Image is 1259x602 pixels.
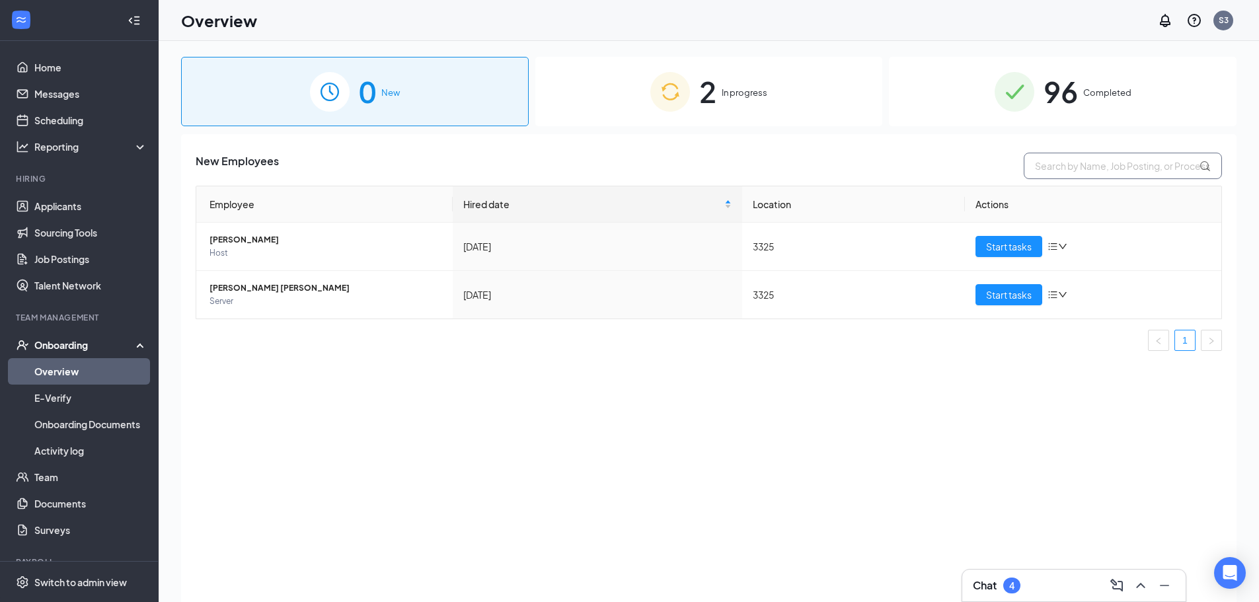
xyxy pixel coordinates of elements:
a: Job Postings [34,246,147,272]
a: Documents [34,490,147,517]
a: Applicants [34,193,147,219]
h1: Overview [181,9,257,32]
a: Activity log [34,437,147,464]
span: Start tasks [986,239,1032,254]
span: down [1058,290,1067,299]
span: Host [210,246,442,260]
span: right [1207,337,1215,345]
svg: UserCheck [16,338,29,352]
span: 96 [1044,69,1078,114]
button: Start tasks [975,284,1042,305]
a: Surveys [34,517,147,543]
span: Completed [1083,86,1131,99]
div: Onboarding [34,338,136,352]
div: 4 [1009,580,1014,591]
a: Overview [34,358,147,385]
th: Location [742,186,965,223]
span: 2 [699,69,716,114]
div: Open Intercom Messenger [1214,557,1246,589]
a: Messages [34,81,147,107]
th: Employee [196,186,453,223]
div: Reporting [34,140,148,153]
a: 1 [1175,330,1195,350]
span: In progress [722,86,767,99]
span: bars [1048,241,1058,252]
th: Actions [965,186,1221,223]
a: Talent Network [34,272,147,299]
li: Next Page [1201,330,1222,351]
div: S3 [1219,15,1229,26]
svg: QuestionInfo [1186,13,1202,28]
div: Switch to admin view [34,576,127,589]
button: ChevronUp [1130,575,1151,596]
div: [DATE] [463,287,732,302]
svg: ChevronUp [1133,578,1149,593]
div: Team Management [16,312,145,323]
svg: Settings [16,576,29,589]
div: [DATE] [463,239,732,254]
svg: Minimize [1157,578,1172,593]
span: Hired date [463,197,722,211]
svg: Analysis [16,140,29,153]
span: down [1058,242,1067,251]
span: New Employees [196,153,279,179]
td: 3325 [742,271,965,319]
svg: Collapse [128,14,141,27]
span: Start tasks [986,287,1032,302]
button: right [1201,330,1222,351]
svg: WorkstreamLogo [15,13,28,26]
svg: ComposeMessage [1109,578,1125,593]
span: [PERSON_NAME] [210,233,442,246]
div: Payroll [16,556,145,568]
input: Search by Name, Job Posting, or Process [1024,153,1222,179]
li: Previous Page [1148,330,1169,351]
a: Onboarding Documents [34,411,147,437]
a: Scheduling [34,107,147,133]
div: Hiring [16,173,145,184]
span: left [1155,337,1163,345]
span: Server [210,295,442,308]
button: Start tasks [975,236,1042,257]
a: Sourcing Tools [34,219,147,246]
button: left [1148,330,1169,351]
a: E-Verify [34,385,147,411]
span: [PERSON_NAME] [PERSON_NAME] [210,282,442,295]
a: Team [34,464,147,490]
span: New [381,86,400,99]
span: bars [1048,289,1058,300]
li: 1 [1174,330,1196,351]
button: Minimize [1154,575,1175,596]
h3: Chat [973,578,997,593]
td: 3325 [742,223,965,271]
span: 0 [359,69,376,114]
button: ComposeMessage [1106,575,1127,596]
svg: Notifications [1157,13,1173,28]
a: Home [34,54,147,81]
